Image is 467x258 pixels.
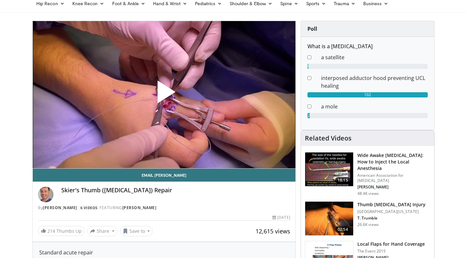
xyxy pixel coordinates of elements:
div: 1 [307,64,309,69]
p: The Event 2015 [357,249,425,254]
span: 12,615 views [256,227,290,235]
div: By FEATURING [38,205,290,211]
p: [PERSON_NAME] [357,185,430,190]
span: 214 [47,228,55,234]
a: 02:54 Thumb [MEDICAL_DATA] Injury [GEOGRAPHIC_DATA][US_STATE] T. Trumble 26.6K views [305,201,430,236]
h6: What is a [MEDICAL_DATA] [307,43,428,50]
img: Trumble_-_thumb_ucl_3.png.150x105_q85_crop-smart_upscale.jpg [305,202,353,235]
p: T. Trumble [357,216,426,221]
img: Q2xRg7exoPLTwO8X4xMDoxOjBrO-I4W8_1.150x105_q85_crop-smart_upscale.jpg [305,152,353,186]
p: 26.6K views [357,222,379,227]
a: 6 Videos [78,205,100,210]
div: [DATE] [272,215,290,220]
a: 214 Thumbs Up [38,226,85,236]
button: Share [87,226,117,236]
div: 102 [307,92,428,97]
p: American Association for [MEDICAL_DATA] [357,173,430,183]
a: Email [PERSON_NAME] [33,169,295,182]
dd: interposed adductor hood preventing UCL healing [316,74,433,90]
video-js: Video Player [33,21,295,169]
a: [PERSON_NAME] [122,205,157,210]
strong: Poll [307,25,317,32]
button: Save to [120,226,153,236]
a: [PERSON_NAME] [43,205,77,210]
img: Avatar [38,187,54,202]
h4: Related Videos [305,134,352,142]
div: 2 [307,113,310,118]
h4: Skier's Thumb ([MEDICAL_DATA]) Repair [61,187,290,194]
span: 02:54 [335,226,351,233]
p: [GEOGRAPHIC_DATA][US_STATE] [357,209,426,214]
h3: Local Flaps for Hand Coverage [357,241,425,247]
div: Standard acute repair [39,249,289,256]
dd: a mole [316,103,433,110]
p: 48.4K views [357,191,379,196]
h3: Thumb [MEDICAL_DATA] Injury [357,201,426,208]
span: 18:15 [335,177,351,184]
button: Play Video [106,63,222,126]
a: 18:15 Wide Awake [MEDICAL_DATA]: How to Inject the Local Anesthesia American Association for [MED... [305,152,430,196]
h3: Wide Awake [MEDICAL_DATA]: How to Inject the Local Anesthesia [357,152,430,172]
dd: a satellite [316,53,433,61]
